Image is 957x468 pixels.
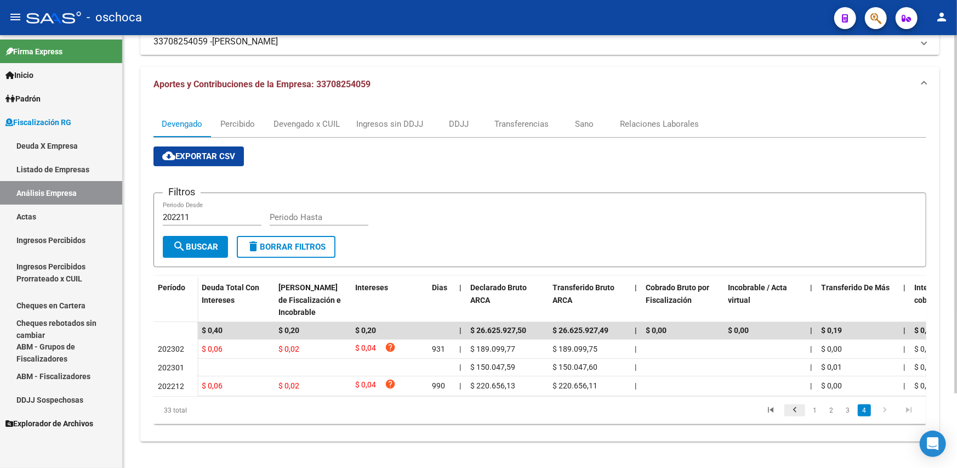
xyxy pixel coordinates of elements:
[466,276,548,324] datatable-header-cell: Declarado Bruto ARCA
[459,345,461,353] span: |
[173,240,186,253] mat-icon: search
[158,363,184,372] span: 202301
[5,46,62,58] span: Firma Express
[903,345,905,353] span: |
[635,283,637,292] span: |
[810,381,812,390] span: |
[646,283,709,305] span: Cobrado Bruto por Fiscalización
[247,240,260,253] mat-icon: delete
[728,326,749,335] span: $ 0,00
[202,326,223,335] span: $ 0,40
[162,151,235,161] span: Exportar CSV
[274,118,340,130] div: Devengado x CUIL
[821,381,842,390] span: $ 0,00
[5,116,71,128] span: Fiscalización RG
[810,345,812,353] span: |
[823,401,840,420] li: page 2
[810,363,812,371] span: |
[459,363,461,371] span: |
[821,283,890,292] span: Transferido De Más
[914,345,935,353] span: $ 0,00
[470,326,526,335] span: $ 26.625.927,50
[153,276,197,322] datatable-header-cell: Período
[202,345,223,353] span: $ 0,06
[807,401,823,420] li: page 1
[841,404,855,416] a: 3
[548,276,630,324] datatable-header-cell: Transferido Bruto ARCA
[278,283,341,317] span: [PERSON_NAME] de Fiscalización e Incobrable
[630,276,641,324] datatable-header-cell: |
[856,401,873,420] li: page 4
[202,381,223,390] span: $ 0,06
[874,404,895,416] a: go to next page
[153,79,371,89] span: Aportes y Contribuciones de la Empresa: 33708254059
[903,283,905,292] span: |
[784,404,805,416] a: go to previous page
[140,67,939,102] mat-expansion-panel-header: Aportes y Contribuciones de la Empresa: 33708254059
[459,381,461,390] span: |
[221,118,255,130] div: Percibido
[825,404,838,416] a: 2
[153,397,306,424] div: 33 total
[140,29,939,55] mat-expansion-panel-header: 33708254059 -[PERSON_NAME]
[552,283,614,305] span: Transferido Bruto ARCA
[821,326,842,335] span: $ 0,19
[858,404,871,416] a: 4
[455,276,466,324] datatable-header-cell: |
[153,36,913,48] mat-panel-title: 33708254059 -
[808,404,822,416] a: 1
[914,326,935,335] span: $ 0,00
[163,184,201,200] h3: Filtros
[806,276,817,324] datatable-header-cell: |
[470,381,515,390] span: $ 220.656,13
[898,404,919,416] a: go to last page
[449,118,469,130] div: DDJJ
[817,276,899,324] datatable-header-cell: Transferido De Más
[810,283,812,292] span: |
[202,283,259,305] span: Deuda Total Con Intereses
[728,283,787,305] span: Incobrable / Acta virtual
[212,36,278,48] span: [PERSON_NAME]
[620,118,699,130] div: Relaciones Laborales
[635,345,636,353] span: |
[173,242,218,252] span: Buscar
[158,382,184,391] span: 202212
[903,326,905,335] span: |
[5,69,33,81] span: Inicio
[552,326,608,335] span: $ 26.625.927,49
[821,363,842,371] span: $ 0,01
[459,326,462,335] span: |
[153,146,244,166] button: Exportar CSV
[237,236,335,258] button: Borrar Filtros
[247,242,326,252] span: Borrar Filtros
[821,345,842,353] span: $ 0,00
[903,363,905,371] span: |
[494,118,549,130] div: Transferencias
[810,326,812,335] span: |
[914,381,935,390] span: $ 0,00
[635,381,636,390] span: |
[552,381,597,390] span: $ 220.656,11
[140,102,939,442] div: Aportes y Contribuciones de la Empresa: 33708254059
[635,363,636,371] span: |
[9,10,22,24] mat-icon: menu
[5,418,93,430] span: Explorador de Archivos
[552,345,597,353] span: $ 189.099,75
[355,283,388,292] span: Intereses
[432,381,445,390] span: 990
[459,283,462,292] span: |
[552,363,597,371] span: $ 150.047,60
[87,5,142,30] span: - oschoca
[351,276,428,324] datatable-header-cell: Intereses
[355,342,376,357] span: $ 0,04
[914,363,935,371] span: $ 0,00
[920,431,946,457] div: Open Intercom Messenger
[470,345,515,353] span: $ 189.099,77
[278,345,299,353] span: $ 0,02
[935,10,948,24] mat-icon: person
[197,276,274,324] datatable-header-cell: Deuda Total Con Intereses
[158,345,184,353] span: 202302
[278,326,299,335] span: $ 0,20
[163,236,228,258] button: Buscar
[158,283,185,292] span: Período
